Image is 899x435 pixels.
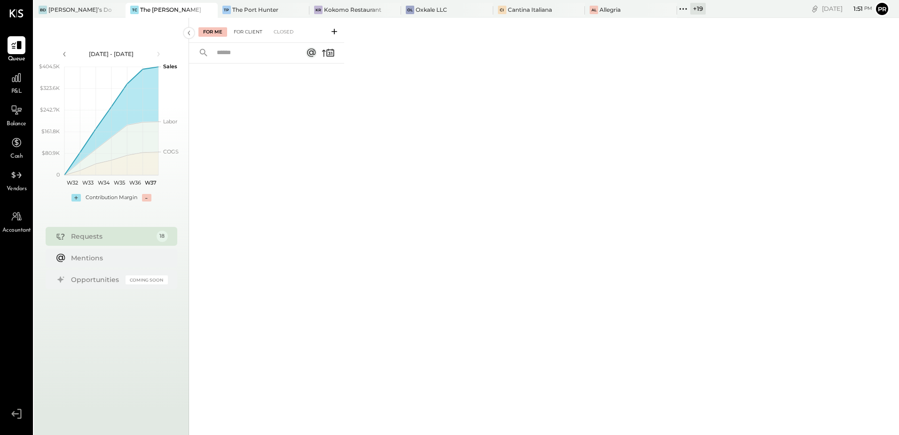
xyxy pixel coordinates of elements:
div: The Port Hunter [232,6,278,14]
a: Vendors [0,166,32,193]
text: $80.9K [42,150,60,156]
text: 0 [56,171,60,178]
div: For Me [198,27,227,37]
a: Queue [0,36,32,64]
text: W37 [144,179,156,186]
span: Vendors [7,185,27,193]
div: + [71,194,81,201]
div: [DATE] - [DATE] [71,50,151,58]
div: BD [39,6,47,14]
a: P&L [0,69,32,96]
div: Cantina Italiana [508,6,552,14]
div: The [PERSON_NAME] [140,6,201,14]
a: Accountant [0,208,32,235]
text: W33 [82,179,94,186]
text: W32 [66,179,78,186]
text: $242.7K [40,106,60,113]
text: W36 [129,179,141,186]
span: Cash [10,153,23,161]
text: $323.6K [40,85,60,91]
div: Coming Soon [126,275,168,284]
span: Accountant [2,226,31,235]
div: Opportunities [71,275,121,284]
div: Kokomo Restaurant [324,6,381,14]
div: Closed [269,27,298,37]
div: Al [590,6,598,14]
div: TP [222,6,231,14]
text: Sales [163,63,177,70]
div: - [142,194,151,201]
text: COGS [163,148,179,155]
a: Balance [0,101,32,129]
span: Queue [8,55,25,64]
div: Mentions [71,253,163,263]
a: Cash [0,134,32,161]
div: For Client [229,27,267,37]
div: CI [498,6,506,14]
button: Pr [875,1,890,16]
span: Balance [7,120,26,129]
div: Oxkale LLC [416,6,447,14]
text: W34 [97,179,110,186]
div: Allegria [599,6,621,14]
div: [PERSON_NAME]’s Donuts [48,6,111,14]
div: 18 [157,231,168,242]
div: KR [314,6,323,14]
div: TC [130,6,139,14]
text: Labor [163,118,177,125]
div: Requests [71,232,152,241]
div: [DATE] [822,4,872,13]
div: copy link [810,4,820,14]
span: P&L [11,88,22,96]
text: $404.5K [39,63,60,70]
div: + 19 [690,3,706,15]
div: Contribution Margin [86,194,137,201]
text: $161.8K [41,128,60,135]
text: W35 [113,179,125,186]
div: OL [406,6,414,14]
